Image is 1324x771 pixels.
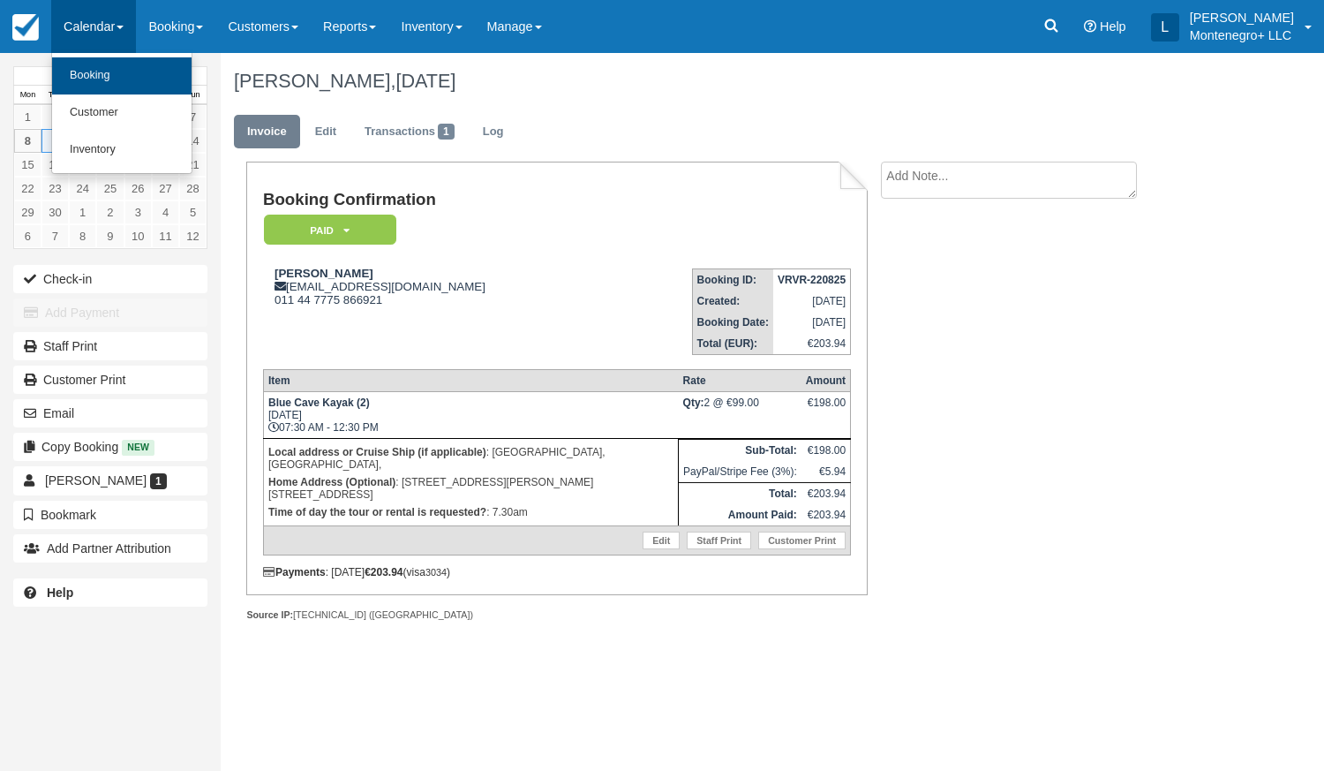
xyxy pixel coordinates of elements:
td: €203.94 [801,483,851,505]
a: Customer Print [13,366,207,394]
div: €198.00 [806,397,846,423]
a: 7 [41,224,69,248]
h1: [PERSON_NAME], [234,71,1200,92]
strong: Qty [683,397,704,409]
a: 14 [179,129,207,153]
a: 2 [41,105,69,129]
div: [EMAIL_ADDRESS][DOMAIN_NAME] 011 44 7775 866921 [263,267,606,306]
a: Invoice [234,115,300,149]
a: 15 [14,153,41,177]
strong: Source IP: [246,609,293,620]
span: Help [1100,19,1126,34]
a: 1 [14,105,41,129]
a: 22 [14,177,41,200]
strong: [PERSON_NAME] [275,267,373,280]
span: New [122,440,154,455]
th: Amount Paid: [679,504,801,526]
td: €5.94 [801,461,851,483]
td: €203.94 [773,333,851,355]
p: : [STREET_ADDRESS][PERSON_NAME] [STREET_ADDRESS] [268,473,673,503]
th: Mon [14,86,41,105]
a: 10 [124,224,152,248]
a: 8 [14,129,41,153]
span: 1 [150,473,167,489]
a: Inventory [52,132,192,169]
strong: Payments [263,566,326,578]
b: Help [47,586,73,600]
a: 11 [152,224,179,248]
a: 12 [179,224,207,248]
a: 24 [69,177,96,200]
td: 2 @ €99.00 [679,392,801,439]
a: 7 [179,105,207,129]
a: Log [470,115,517,149]
th: Tue [41,86,69,105]
em: Paid [264,215,396,246]
strong: VRVR-220825 [778,274,846,286]
small: 3034 [425,567,447,578]
div: L [1151,13,1179,42]
th: Booking Date: [692,312,773,333]
a: Staff Print [13,332,207,360]
button: Bookmark [13,501,207,529]
td: PayPal/Stripe Fee (3%): [679,461,801,483]
p: Montenegro+ LLC [1190,26,1294,44]
button: Check-in [13,265,207,293]
td: [DATE] [773,291,851,312]
a: 5 [179,200,207,224]
p: [PERSON_NAME] [1190,9,1294,26]
h1: Booking Confirmation [263,191,606,209]
a: [PERSON_NAME] 1 [13,466,207,495]
strong: Local address or Cruise Ship (if applicable) [268,446,486,458]
i: Help [1084,20,1096,33]
th: Sun [179,86,207,105]
th: Total (EUR): [692,333,773,355]
strong: €203.94 [365,566,402,578]
strong: Blue Cave Kayak (2) [268,397,370,409]
a: 9 [96,224,124,248]
div: [TECHNICAL_ID] ([GEOGRAPHIC_DATA]) [246,608,867,622]
button: Add Payment [13,299,207,327]
td: €203.94 [801,504,851,526]
strong: Time of day the tour or rental is requested? [268,506,486,518]
th: Item [263,370,678,392]
button: Add Partner Attribution [13,534,207,563]
a: Edit [302,115,350,149]
a: 9 [41,129,69,153]
th: Amount [801,370,851,392]
a: 30 [41,200,69,224]
a: 27 [152,177,179,200]
ul: Calendar [51,53,192,174]
th: Booking ID: [692,269,773,291]
a: Edit [643,532,680,549]
a: Paid [263,214,390,246]
a: Help [13,578,207,607]
span: [DATE] [395,70,455,92]
a: Staff Print [687,532,751,549]
img: checkfront-main-nav-mini-logo.png [12,14,39,41]
a: 1 [69,200,96,224]
a: 23 [41,177,69,200]
a: 3 [124,200,152,224]
th: Sub-Total: [679,440,801,462]
a: 6 [14,224,41,248]
a: Booking [52,57,192,94]
a: 25 [96,177,124,200]
td: [DATE] [773,312,851,333]
p: : [GEOGRAPHIC_DATA], [GEOGRAPHIC_DATA], [268,443,673,473]
a: 8 [69,224,96,248]
button: Copy Booking New [13,433,207,461]
span: [PERSON_NAME] [45,473,147,488]
a: 2 [96,200,124,224]
a: 4 [152,200,179,224]
a: Transactions1 [351,115,468,149]
a: 16 [41,153,69,177]
a: 28 [179,177,207,200]
a: 26 [124,177,152,200]
a: 21 [179,153,207,177]
th: Total: [679,483,801,505]
a: Customer Print [758,532,846,549]
div: : [DATE] (visa ) [263,566,851,578]
button: Email [13,399,207,427]
p: : 7.30am [268,503,673,521]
